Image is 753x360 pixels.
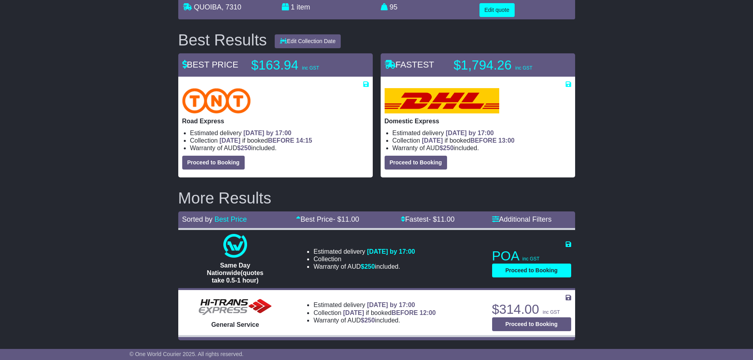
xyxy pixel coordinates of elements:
span: 250 [364,317,375,324]
span: [DATE] by 17:00 [446,130,494,136]
li: Collection [190,137,369,144]
a: Fastest- $11.00 [401,215,455,223]
button: Proceed to Booking [385,156,447,170]
span: © One World Courier 2025. All rights reserved. [130,351,244,357]
img: One World Courier: Same Day Nationwide(quotes take 0.5-1 hour) [223,234,247,258]
span: 11.00 [341,215,359,223]
h2: More Results [178,189,575,207]
span: 95 [390,3,398,11]
span: inc GST [543,309,560,315]
span: - $ [428,215,455,223]
p: Domestic Express [385,117,571,125]
li: Estimated delivery [190,129,369,137]
span: BEFORE [391,309,418,316]
span: 14:15 [296,137,312,144]
span: [DATE] [343,309,364,316]
span: [DATE] by 17:00 [367,302,415,308]
div: Best Results [174,31,271,49]
span: Same Day Nationwide(quotes take 0.5-1 hour) [207,262,263,284]
span: if booked [422,137,514,144]
span: item [297,3,310,11]
span: [DATE] by 17:00 [367,248,415,255]
span: Sorted by [182,215,213,223]
span: 1 [291,3,295,11]
p: $314.00 [492,302,571,317]
button: Proceed to Booking [492,264,571,277]
p: $1,794.26 [454,57,553,73]
span: $ [361,317,375,324]
img: DHL: Domestic Express [385,88,499,113]
a: Best Price [215,215,247,223]
p: $163.94 [251,57,350,73]
img: TNT Domestic: Road Express [182,88,251,113]
p: POA [492,248,571,264]
button: Edit Collection Date [275,34,341,48]
span: 11.00 [437,215,455,223]
li: Warranty of AUD included. [313,317,436,324]
span: 250 [443,145,454,151]
span: $ [440,145,454,151]
span: BEFORE [268,137,294,144]
span: 12:00 [420,309,436,316]
li: Warranty of AUD included. [313,263,415,270]
button: Proceed to Booking [492,317,571,331]
li: Estimated delivery [313,248,415,255]
span: 13:00 [498,137,515,144]
span: if booked [219,137,312,144]
li: Warranty of AUD included. [190,144,369,152]
span: $ [361,263,375,270]
span: inc GST [523,256,540,262]
a: Additional Filters [492,215,552,223]
li: Estimated delivery [393,129,571,137]
span: inc GST [515,65,532,71]
span: [DATE] [422,137,443,144]
span: [DATE] by 17:00 [243,130,292,136]
button: Edit quote [479,3,515,17]
button: Proceed to Booking [182,156,245,170]
span: QUOIBA [194,3,222,11]
span: $ [237,145,251,151]
li: Warranty of AUD included. [393,144,571,152]
span: BEFORE [470,137,497,144]
span: , 7310 [222,3,242,11]
span: - $ [333,215,359,223]
li: Collection [313,309,436,317]
span: General Service [211,321,259,328]
li: Collection [313,255,415,263]
li: Estimated delivery [313,301,436,309]
span: 250 [364,263,375,270]
span: inc GST [302,65,319,71]
span: FASTEST [385,60,434,70]
img: HiTrans: General Service [196,297,275,317]
a: Best Price- $11.00 [296,215,359,223]
span: 250 [241,145,251,151]
p: Road Express [182,117,369,125]
span: if booked [343,309,436,316]
li: Collection [393,137,571,144]
span: [DATE] [219,137,240,144]
span: BEST PRICE [182,60,238,70]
